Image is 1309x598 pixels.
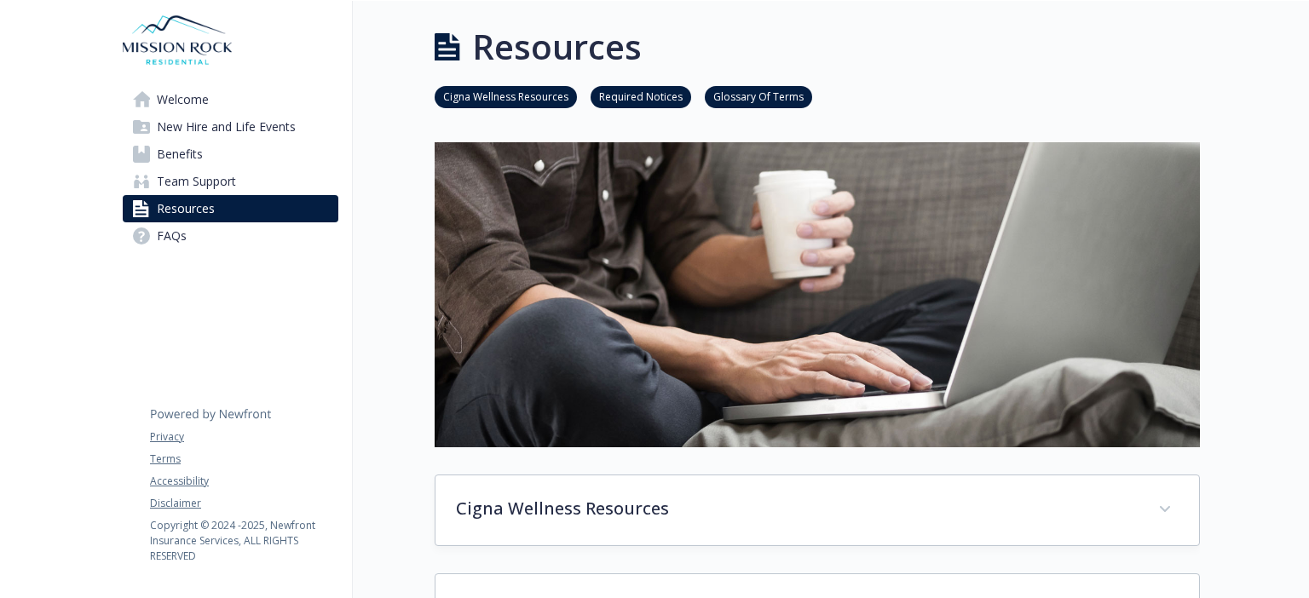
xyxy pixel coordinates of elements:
span: Resources [157,195,215,222]
a: Accessibility [150,474,337,489]
span: Benefits [157,141,203,168]
a: Welcome [123,86,338,113]
a: New Hire and Life Events [123,113,338,141]
h1: Resources [472,21,642,72]
span: Team Support [157,168,236,195]
a: Cigna Wellness Resources [435,88,577,104]
a: FAQs [123,222,338,250]
span: New Hire and Life Events [157,113,296,141]
p: Copyright © 2024 - 2025 , Newfront Insurance Services, ALL RIGHTS RESERVED [150,518,337,564]
span: FAQs [157,222,187,250]
a: Privacy [150,429,337,445]
a: Benefits [123,141,338,168]
a: Resources [123,195,338,222]
a: Terms [150,451,337,467]
a: Required Notices [591,88,691,104]
a: Glossary Of Terms [705,88,812,104]
div: Cigna Wellness Resources [435,475,1199,545]
a: Team Support [123,168,338,195]
a: Disclaimer [150,496,337,511]
img: resources page banner [435,142,1200,447]
span: Welcome [157,86,209,113]
p: Cigna Wellness Resources [456,496,1138,521]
